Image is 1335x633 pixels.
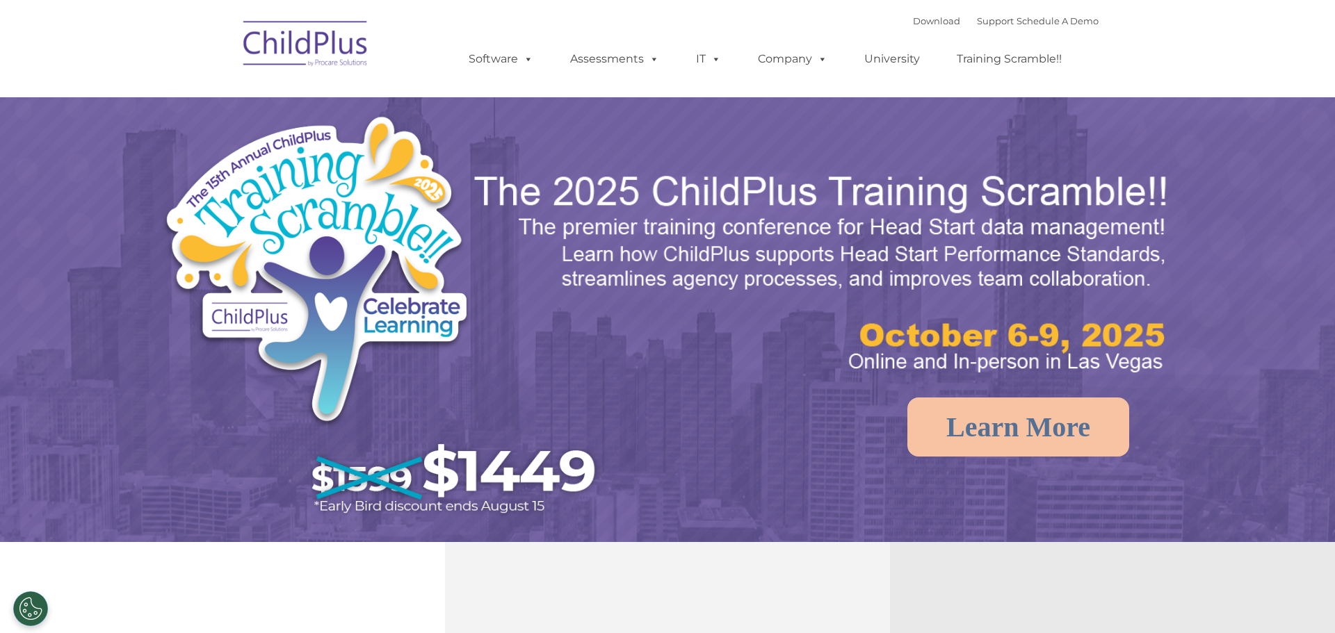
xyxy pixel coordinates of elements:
a: Support [977,15,1014,26]
a: Learn More [907,397,1129,457]
button: Cookies Settings [13,591,48,626]
font: | [913,15,1099,26]
a: Company [744,45,841,73]
img: ChildPlus by Procare Solutions [236,11,375,81]
a: University [850,45,934,73]
a: Download [913,15,960,26]
a: IT [682,45,735,73]
a: Schedule A Demo [1017,15,1099,26]
a: Assessments [556,45,673,73]
a: Software [455,45,547,73]
a: Training Scramble!! [943,45,1076,73]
